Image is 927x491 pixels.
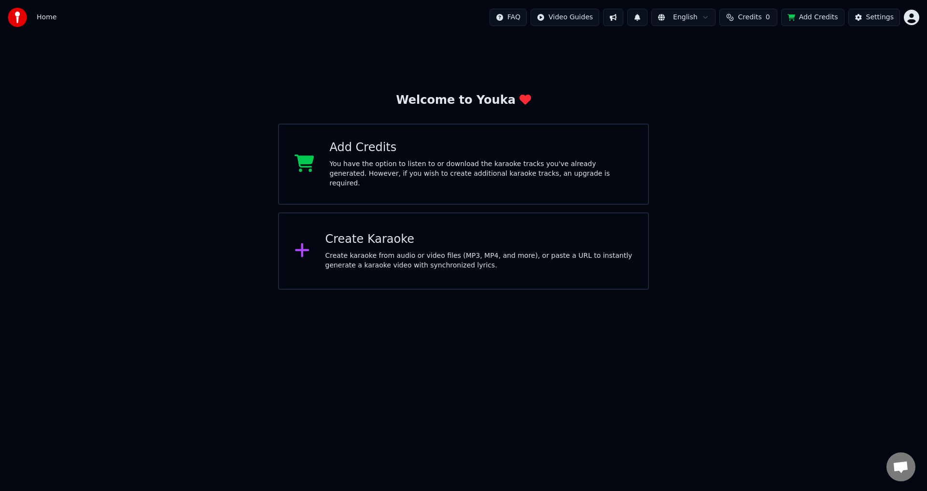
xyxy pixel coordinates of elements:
[37,13,56,22] span: Home
[848,9,900,26] button: Settings
[738,13,761,22] span: Credits
[37,13,56,22] nav: breadcrumb
[766,13,770,22] span: 0
[719,9,777,26] button: Credits0
[8,8,27,27] img: youka
[396,93,531,108] div: Welcome to Youka
[531,9,599,26] button: Video Guides
[490,9,527,26] button: FAQ
[781,9,844,26] button: Add Credits
[325,232,633,247] div: Create Karaoke
[886,452,915,481] div: Open chat
[325,251,633,270] div: Create karaoke from audio or video files (MP3, MP4, and more), or paste a URL to instantly genera...
[330,140,633,155] div: Add Credits
[866,13,894,22] div: Settings
[330,159,633,188] div: You have the option to listen to or download the karaoke tracks you've already generated. However...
